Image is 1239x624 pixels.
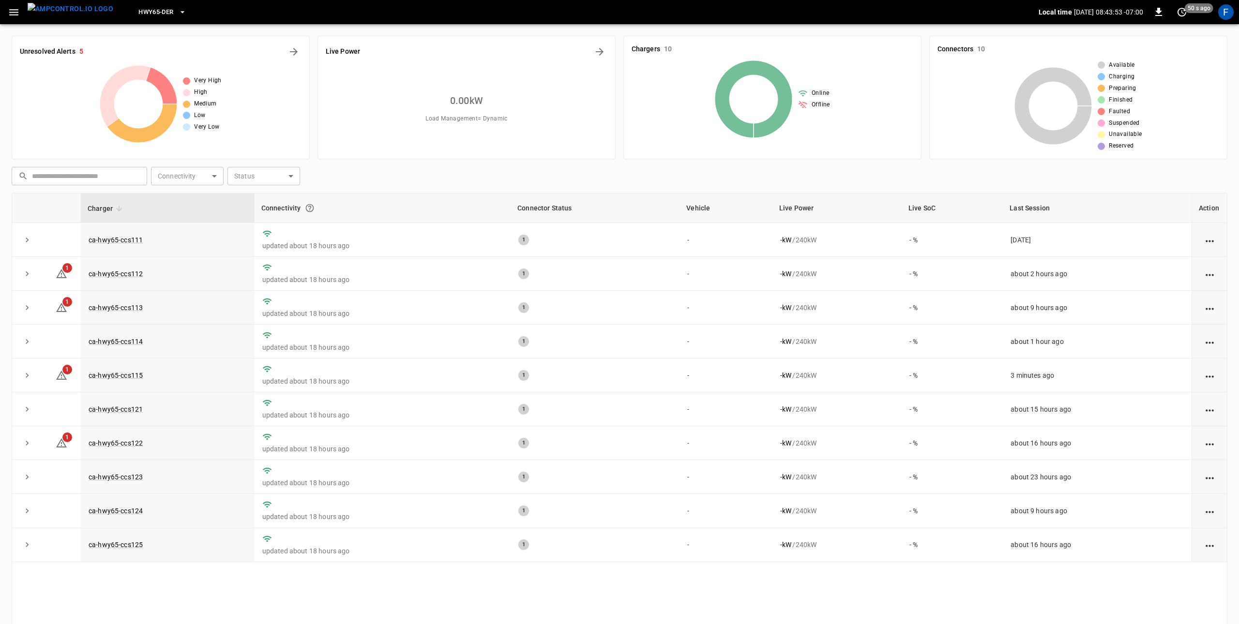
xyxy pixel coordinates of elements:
[1003,358,1192,392] td: 3 minutes ago
[772,193,902,223] th: Live Power
[780,472,894,482] div: / 240 kW
[780,371,791,380] p: - kW
[1204,540,1216,550] div: action cell options
[1204,235,1216,245] div: action cell options
[1204,337,1216,346] div: action cell options
[62,263,72,273] span: 1
[680,426,772,460] td: -
[780,303,894,312] div: / 240 kW
[262,512,503,521] p: updated about 18 hours ago
[62,365,72,374] span: 1
[301,199,318,217] button: Connection between the charger and our software.
[680,257,772,291] td: -
[56,303,67,311] a: 1
[780,337,894,346] div: / 240 kW
[780,337,791,346] p: - kW
[262,275,503,284] p: updated about 18 hours ago
[262,309,503,318] p: updated about 18 hours ago
[902,528,1003,562] td: - %
[89,304,143,312] a: ca-hwy65-ccs113
[902,494,1003,528] td: - %
[20,334,34,349] button: expand row
[1204,472,1216,482] div: action cell options
[511,193,680,223] th: Connector Status
[780,506,791,516] p: - kW
[518,302,529,313] div: 1
[680,223,772,257] td: -
[89,236,143,244] a: ca-hwy65-ccs111
[89,270,143,278] a: ca-hwy65-ccs112
[262,546,503,556] p: updated about 18 hours ago
[1109,130,1142,139] span: Unavailable
[194,76,222,86] span: Very High
[56,371,67,379] a: 1
[1003,223,1192,257] td: [DATE]
[20,368,34,383] button: expand row
[518,539,529,550] div: 1
[780,404,791,414] p: - kW
[780,472,791,482] p: - kW
[194,99,216,109] span: Medium
[20,267,34,281] button: expand row
[902,257,1003,291] td: - %
[780,235,894,245] div: / 240 kW
[1204,506,1216,516] div: action cell options
[326,46,360,57] h6: Live Power
[1003,257,1192,291] td: about 2 hours ago
[680,193,772,223] th: Vehicle
[812,89,829,98] span: Online
[977,44,985,55] h6: 10
[20,233,34,247] button: expand row
[780,438,894,448] div: / 240 kW
[1204,371,1216,380] div: action cell options
[1109,95,1133,105] span: Finished
[518,472,529,482] div: 1
[518,404,529,415] div: 1
[1003,392,1192,426] td: about 15 hours ago
[1109,72,1134,82] span: Charging
[902,193,1003,223] th: Live SoC
[1074,7,1143,17] p: [DATE] 08:43:53 -07:00
[780,438,791,448] p: - kW
[1174,4,1190,20] button: set refresh interval
[680,358,772,392] td: -
[1109,141,1133,151] span: Reserved
[89,371,143,379] a: ca-hwy65-ccs115
[62,297,72,307] span: 1
[518,336,529,347] div: 1
[262,241,503,251] p: updated about 18 hours ago
[518,370,529,381] div: 1
[680,325,772,358] td: -
[56,439,67,446] a: 1
[88,203,125,214] span: Charger
[937,44,973,55] h6: Connectors
[902,325,1003,358] td: - %
[20,46,76,57] h6: Unresolved Alerts
[20,300,34,315] button: expand row
[261,199,504,217] div: Connectivity
[680,494,772,528] td: -
[194,111,205,120] span: Low
[1185,3,1213,13] span: 50 s ago
[425,114,508,124] span: Load Management = Dynamic
[20,504,34,518] button: expand row
[89,541,143,549] a: ca-hwy65-ccs125
[780,269,791,279] p: - kW
[780,540,791,550] p: - kW
[812,100,830,110] span: Offline
[780,506,894,516] div: / 240 kW
[1192,193,1227,223] th: Action
[518,505,529,516] div: 1
[450,93,483,108] h6: 0.00 kW
[1003,193,1192,223] th: Last Session
[902,358,1003,392] td: - %
[1204,269,1216,279] div: action cell options
[780,303,791,312] p: - kW
[1109,107,1130,117] span: Faulted
[780,540,894,550] div: / 240 kW
[780,235,791,245] p: - kW
[138,7,173,18] span: HWY65-DER
[518,268,529,279] div: 1
[262,478,503,488] p: updated about 18 hours ago
[79,46,83,57] h6: 5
